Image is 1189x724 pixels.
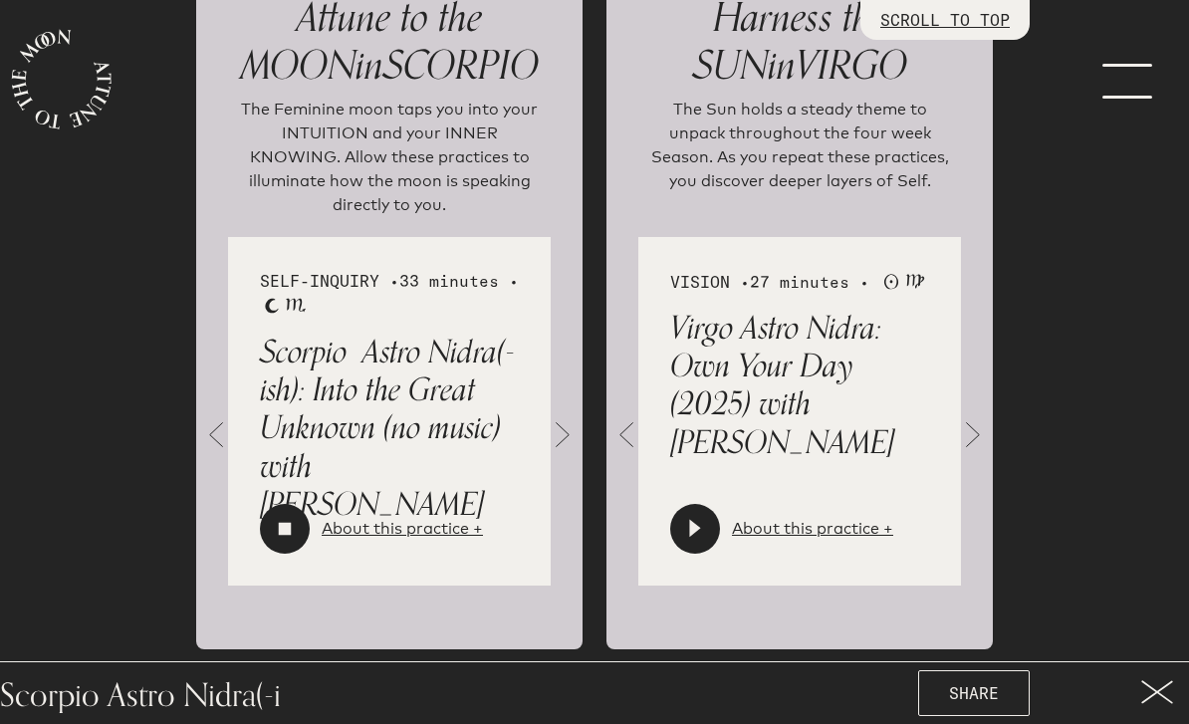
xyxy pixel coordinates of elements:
[356,33,383,99] span: in
[322,517,483,541] a: About this practice +
[260,334,519,525] p: Scorpio Astro Nidra(-ish): Into the Great Unknown (no music) with [PERSON_NAME]
[670,269,929,294] div: VISION •
[399,271,519,291] span: 33 minutes •
[918,670,1030,716] button: SHARE
[750,272,869,292] span: 27 minutes •
[768,33,796,99] span: in
[880,8,1010,32] p: SCROLL TO TOP
[732,517,893,541] a: About this practice +
[236,98,543,197] p: The Feminine moon taps you into your INTUITION and your INNER KNOWING. Allow these practices to i...
[646,98,953,197] p: The Sun holds a steady theme to unpack throughout the four week Season. As you repeat these pract...
[949,681,999,705] span: SHARE
[670,310,929,463] p: Virgo Astro Nidra: Own Your Day (2025) with [PERSON_NAME]
[260,269,519,318] div: SELF-INQUIRY •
